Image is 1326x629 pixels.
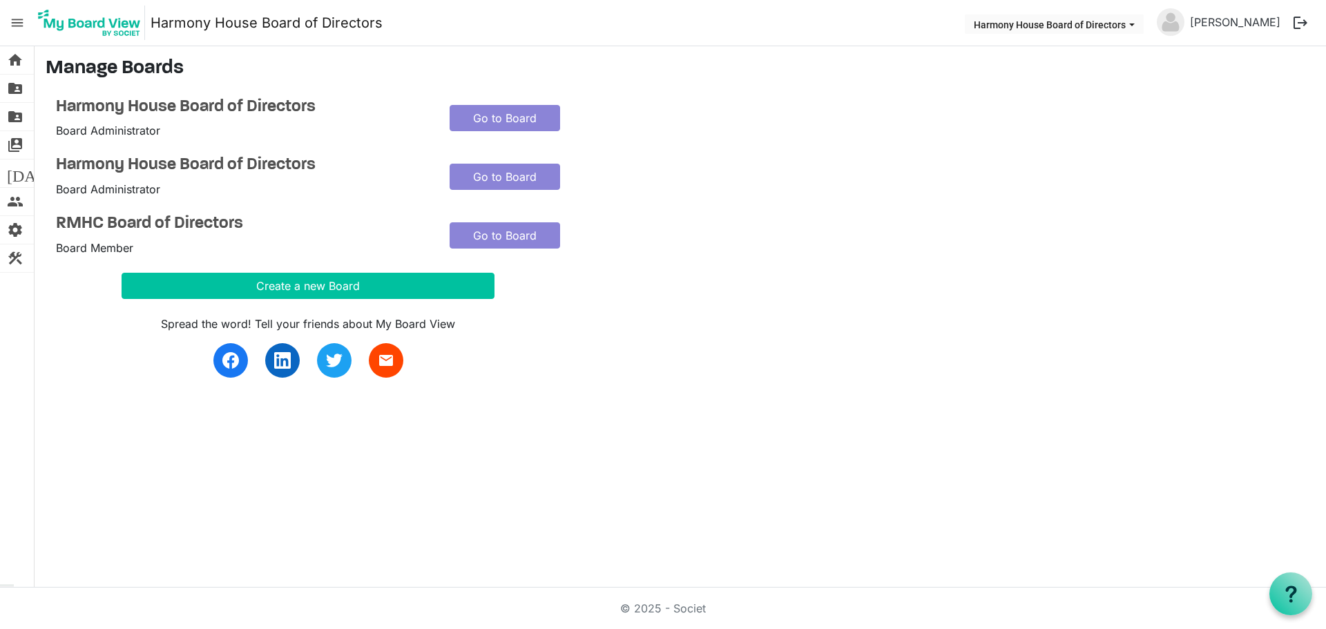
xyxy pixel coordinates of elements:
a: [PERSON_NAME] [1184,8,1286,36]
a: Go to Board [450,222,560,249]
button: Harmony House Board of Directors dropdownbutton [965,14,1144,34]
img: My Board View Logo [34,6,145,40]
a: RMHC Board of Directors [56,214,429,234]
a: © 2025 - Societ [620,601,706,615]
span: Board Administrator [56,182,160,196]
span: settings [7,216,23,244]
span: Board Member [56,241,133,255]
span: home [7,46,23,74]
a: Harmony House Board of Directors [151,9,383,37]
span: switch_account [7,131,23,159]
button: Create a new Board [122,273,494,299]
a: Harmony House Board of Directors [56,97,429,117]
button: logout [1286,8,1315,37]
span: email [378,352,394,369]
span: [DATE] [7,159,60,187]
a: Go to Board [450,164,560,190]
a: My Board View Logo [34,6,151,40]
span: Board Administrator [56,124,160,137]
img: facebook.svg [222,352,239,369]
a: Go to Board [450,105,560,131]
span: people [7,188,23,215]
div: Spread the word! Tell your friends about My Board View [122,316,494,332]
span: folder_shared [7,103,23,130]
a: Harmony House Board of Directors [56,155,429,175]
img: twitter.svg [326,352,343,369]
a: email [369,343,403,378]
span: construction [7,244,23,272]
img: linkedin.svg [274,352,291,369]
img: no-profile-picture.svg [1157,8,1184,36]
span: folder_shared [7,75,23,102]
span: menu [4,10,30,36]
h3: Manage Boards [46,57,1315,81]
